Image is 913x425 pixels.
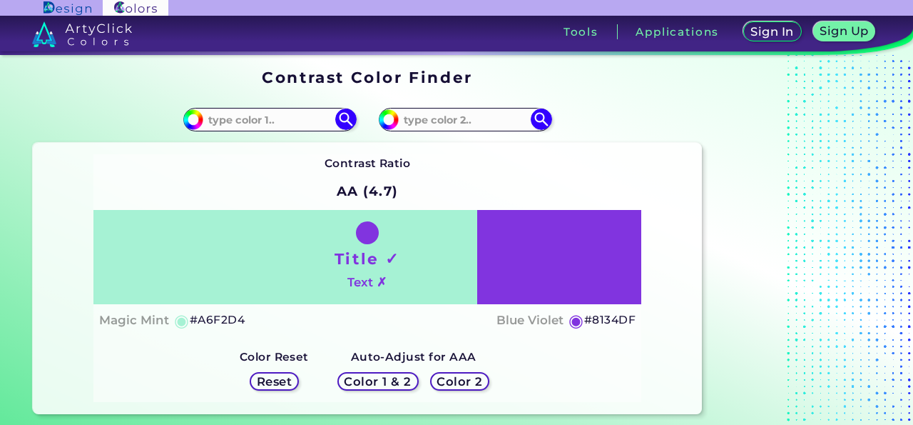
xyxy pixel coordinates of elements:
h3: Applications [636,26,719,37]
h3: Tools [563,26,598,37]
h1: Contrast Color Finder [262,66,472,88]
img: icon search [335,109,357,130]
h1: Title ✓ [335,248,400,269]
strong: Color Reset [240,350,309,364]
input: type color 1.. [203,110,336,129]
img: logo_artyclick_colors_white.svg [32,21,133,47]
h5: #A6F2D4 [190,311,245,329]
h4: Magic Mint [99,310,169,331]
h4: Text ✗ [347,272,387,293]
h5: Color 1 & 2 [344,376,412,388]
h5: Color 2 [437,376,483,388]
h4: Blue Violet [496,310,563,331]
h5: ◉ [174,312,190,329]
h5: Sign In [750,26,794,38]
img: icon search [531,109,552,130]
img: ArtyClick Design logo [44,1,91,15]
a: Sign In [743,21,802,42]
a: Sign Up [812,21,876,42]
strong: Contrast Ratio [325,156,411,170]
h2: AA (4.7) [330,176,405,207]
h5: #8134DF [584,311,636,329]
input: type color 2.. [399,110,531,129]
strong: Auto-Adjust for AAA [351,350,476,364]
h5: Sign Up [820,25,869,37]
h5: Reset [256,376,292,388]
h5: ◉ [568,312,584,329]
